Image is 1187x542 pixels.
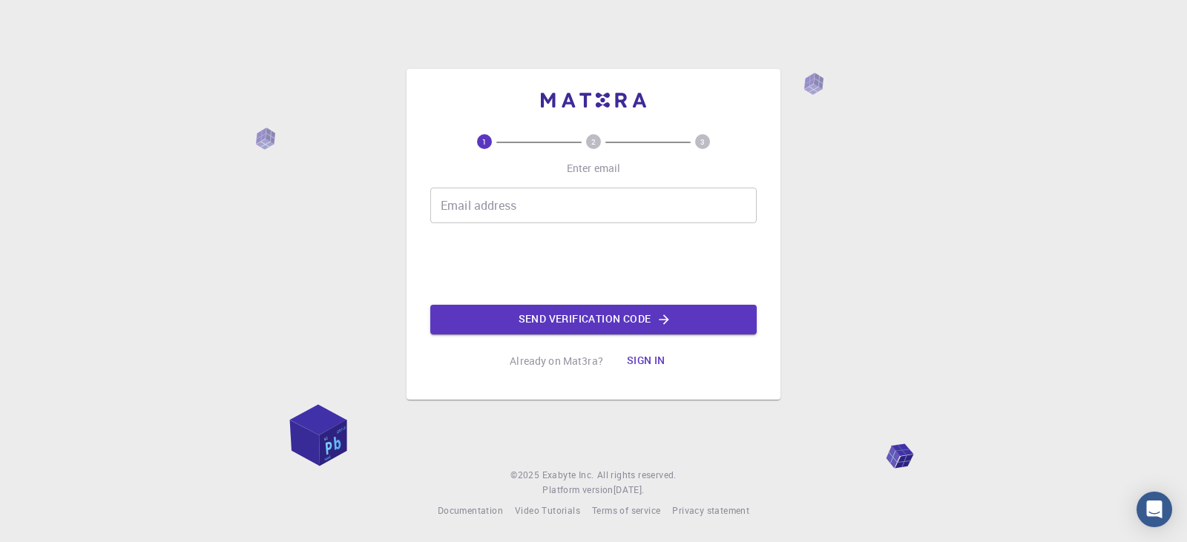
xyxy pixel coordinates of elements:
text: 3 [700,136,705,147]
span: Terms of service [592,504,660,516]
iframe: reCAPTCHA [481,235,706,293]
span: [DATE] . [614,483,645,495]
span: Privacy statement [672,504,749,516]
p: Already on Mat3ra? [510,354,603,369]
span: All rights reserved. [597,468,677,483]
text: 1 [482,136,487,147]
a: Documentation [438,503,503,518]
span: Exabyte Inc. [542,469,594,480]
p: Enter email [567,161,621,176]
span: Platform version [542,483,613,498]
div: Open Intercom Messenger [1137,492,1172,527]
button: Sign in [615,346,677,376]
text: 2 [591,136,596,147]
a: Privacy statement [672,503,749,518]
a: [DATE]. [614,483,645,498]
a: Exabyte Inc. [542,468,594,483]
span: © 2025 [510,468,542,483]
span: Documentation [438,504,503,516]
a: Terms of service [592,503,660,518]
button: Send verification code [430,305,757,334]
a: Video Tutorials [515,503,580,518]
span: Video Tutorials [515,504,580,516]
